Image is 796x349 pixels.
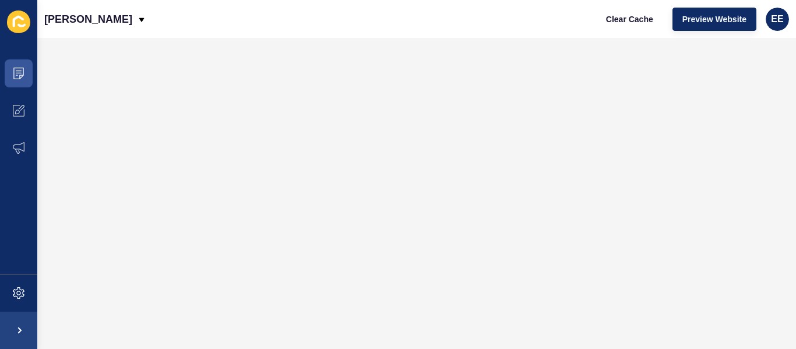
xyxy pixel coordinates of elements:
[44,5,132,34] p: [PERSON_NAME]
[672,8,756,31] button: Preview Website
[596,8,663,31] button: Clear Cache
[771,13,783,25] span: EE
[606,13,653,25] span: Clear Cache
[682,13,746,25] span: Preview Website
